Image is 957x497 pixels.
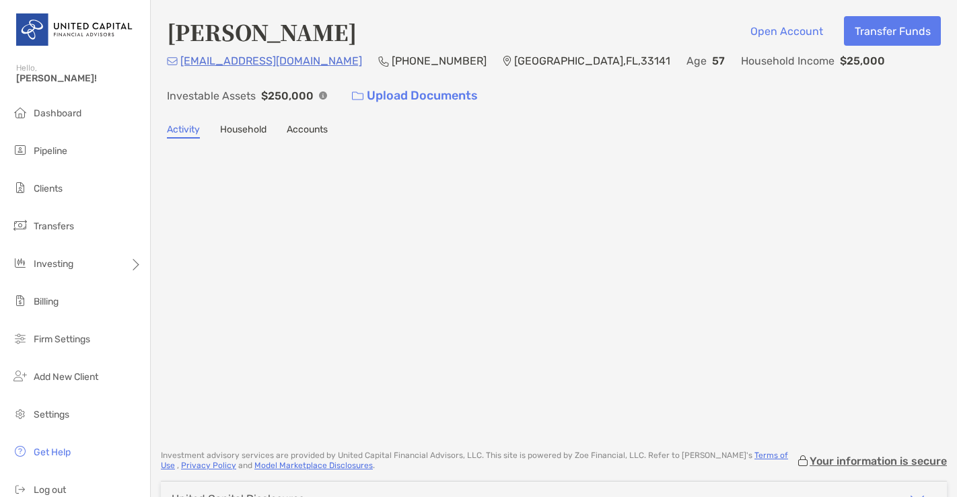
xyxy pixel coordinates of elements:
span: [PERSON_NAME]! [16,73,142,84]
span: Dashboard [34,108,81,119]
img: Email Icon [167,57,178,65]
p: $25,000 [840,52,885,69]
p: Age [686,52,707,69]
p: [GEOGRAPHIC_DATA] , FL , 33141 [514,52,670,69]
img: settings icon [12,406,28,422]
img: clients icon [12,180,28,196]
p: [EMAIL_ADDRESS][DOMAIN_NAME] [180,52,362,69]
img: pipeline icon [12,142,28,158]
p: Investable Assets [167,87,256,104]
img: dashboard icon [12,104,28,120]
span: Investing [34,258,73,270]
span: Log out [34,484,66,496]
p: Investment advisory services are provided by United Capital Financial Advisors, LLC . This site i... [161,451,796,471]
span: Billing [34,296,59,307]
span: Clients [34,183,63,194]
a: Accounts [287,124,328,139]
img: transfers icon [12,217,28,233]
p: $250,000 [261,87,314,104]
span: Settings [34,409,69,420]
h4: [PERSON_NAME] [167,16,357,47]
img: firm-settings icon [12,330,28,346]
span: Get Help [34,447,71,458]
p: 57 [712,52,725,69]
span: Firm Settings [34,334,90,345]
a: Model Marketplace Disclosures [254,461,373,470]
span: Pipeline [34,145,67,157]
a: Upload Documents [343,81,487,110]
a: Activity [167,124,200,139]
img: Location Icon [503,56,511,67]
img: get-help icon [12,443,28,459]
a: Terms of Use [161,451,788,470]
img: button icon [352,91,363,101]
img: investing icon [12,255,28,271]
img: logout icon [12,481,28,497]
p: Household Income [741,52,835,69]
img: billing icon [12,293,28,309]
span: Transfers [34,221,74,232]
p: [PHONE_NUMBER] [392,52,487,69]
button: Transfer Funds [844,16,941,46]
a: Household [220,124,267,139]
a: Privacy Policy [181,461,236,470]
img: add_new_client icon [12,368,28,384]
p: Your information is secure [810,455,947,467]
button: Open Account [740,16,833,46]
img: United Capital Logo [16,5,134,54]
img: Phone Icon [378,56,389,67]
span: Add New Client [34,371,98,383]
img: Info Icon [319,91,327,100]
